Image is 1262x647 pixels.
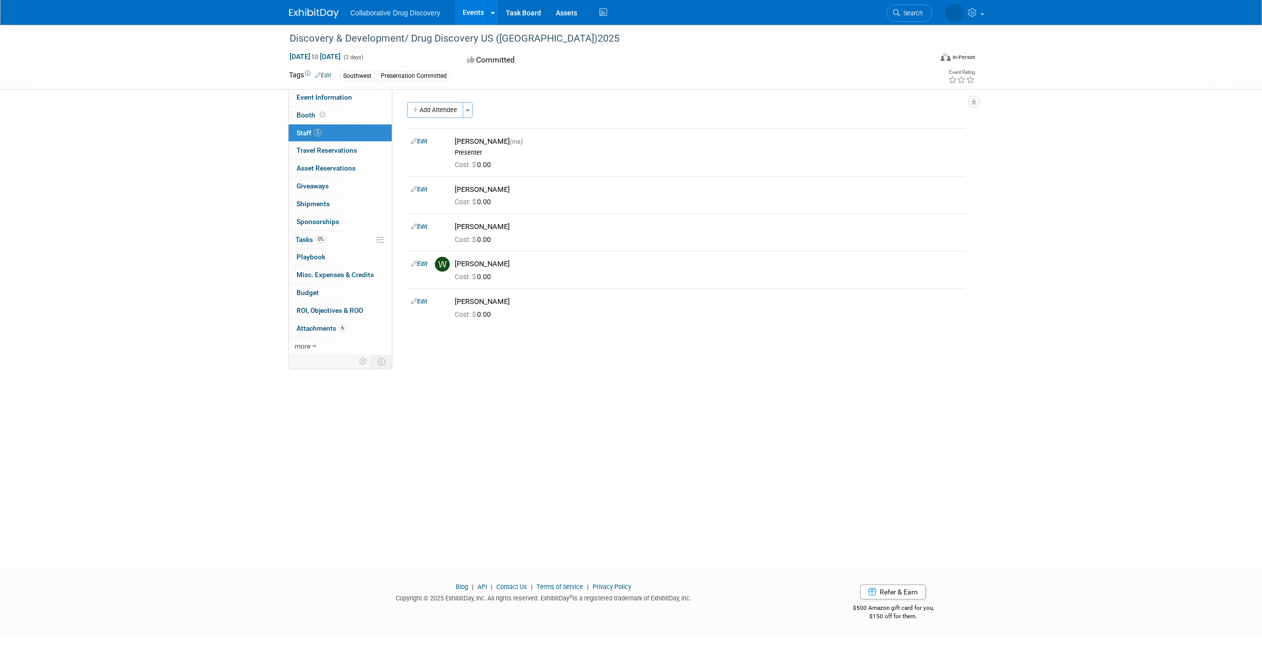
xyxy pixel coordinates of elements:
[948,70,975,75] div: Event Rating
[289,89,392,106] a: Event Information
[470,583,476,590] span: |
[510,138,523,145] span: (me)
[455,310,477,318] span: Cost: $
[297,253,325,261] span: Playbook
[455,149,962,157] div: Presenter
[378,71,450,81] div: Presentation Committed
[297,93,352,101] span: Event Information
[435,257,450,272] img: W.jpg
[407,102,463,118] button: Add Attendee
[455,235,477,243] span: Cost: $
[310,53,320,60] span: to
[351,9,440,17] span: Collaborative Drug Discovery
[900,9,923,17] span: Search
[315,72,331,79] a: Edit
[455,222,962,232] div: [PERSON_NAME]
[340,71,374,81] div: Southwest
[297,129,321,137] span: Staff
[289,302,392,319] a: ROI, Objectives & ROO
[289,591,799,603] div: Copyright © 2025 ExhibitDay, Inc. All rights reserved. ExhibitDay is a registered trademark of Ex...
[860,585,926,599] a: Refer & Earn
[289,177,392,195] a: Giveaways
[455,161,495,169] span: 0.00
[496,583,527,590] a: Contact Us
[537,583,583,590] a: Terms of Service
[343,54,363,60] span: (2 days)
[286,30,917,48] div: Discovery & Development/ Drug Discovery US ([GEOGRAPHIC_DATA])2025
[411,138,427,145] a: Edit
[289,248,392,266] a: Playbook
[455,297,962,306] div: [PERSON_NAME]
[295,342,310,350] span: more
[289,284,392,301] a: Budget
[455,310,495,318] span: 0.00
[297,289,319,296] span: Budget
[289,338,392,355] a: more
[569,594,573,599] sup: ®
[488,583,495,590] span: |
[297,200,330,208] span: Shipments
[455,259,962,269] div: [PERSON_NAME]
[371,355,392,368] td: Toggle Event Tabs
[952,54,975,61] div: In-Person
[297,271,374,279] span: Misc. Expenses & Credits
[289,124,392,142] a: Staff5
[411,260,427,267] a: Edit
[478,583,487,590] a: API
[296,235,326,243] span: Tasks
[874,52,976,66] div: Event Format
[289,142,392,159] a: Travel Reservations
[455,161,477,169] span: Cost: $
[297,164,356,172] span: Asset Reservations
[289,320,392,337] a: Attachments6
[289,52,341,61] span: [DATE] [DATE]
[289,160,392,177] a: Asset Reservations
[297,182,329,190] span: Giveaways
[585,583,591,590] span: |
[941,53,951,61] img: Format-Inperson.png
[411,298,427,305] a: Edit
[289,107,392,124] a: Booth
[813,597,973,620] div: $500 Amazon gift card for you,
[314,129,321,136] span: 5
[464,52,683,69] div: Committed
[455,185,962,194] div: [PERSON_NAME]
[297,111,327,119] span: Booth
[315,235,326,243] span: 0%
[455,235,495,243] span: 0.00
[455,137,962,146] div: [PERSON_NAME]
[289,266,392,284] a: Misc. Expenses & Credits
[813,612,973,621] div: $150 off for them.
[411,223,427,230] a: Edit
[887,4,932,22] a: Search
[455,198,495,206] span: 0.00
[289,195,392,213] a: Shipments
[455,198,477,206] span: Cost: $
[593,583,631,590] a: Privacy Policy
[339,324,346,332] span: 6
[297,324,346,332] span: Attachments
[318,111,327,118] span: Booth not reserved yet
[456,583,468,590] a: Blog
[289,8,339,18] img: ExhibitDay
[411,186,427,193] a: Edit
[529,583,535,590] span: |
[289,70,331,81] td: Tags
[945,3,964,22] img: James White
[297,218,339,226] span: Sponsorships
[297,146,357,154] span: Travel Reservations
[355,355,372,368] td: Personalize Event Tab Strip
[289,231,392,248] a: Tasks0%
[289,213,392,231] a: Sponsorships
[455,273,477,281] span: Cost: $
[455,273,495,281] span: 0.00
[297,306,363,314] span: ROI, Objectives & ROO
